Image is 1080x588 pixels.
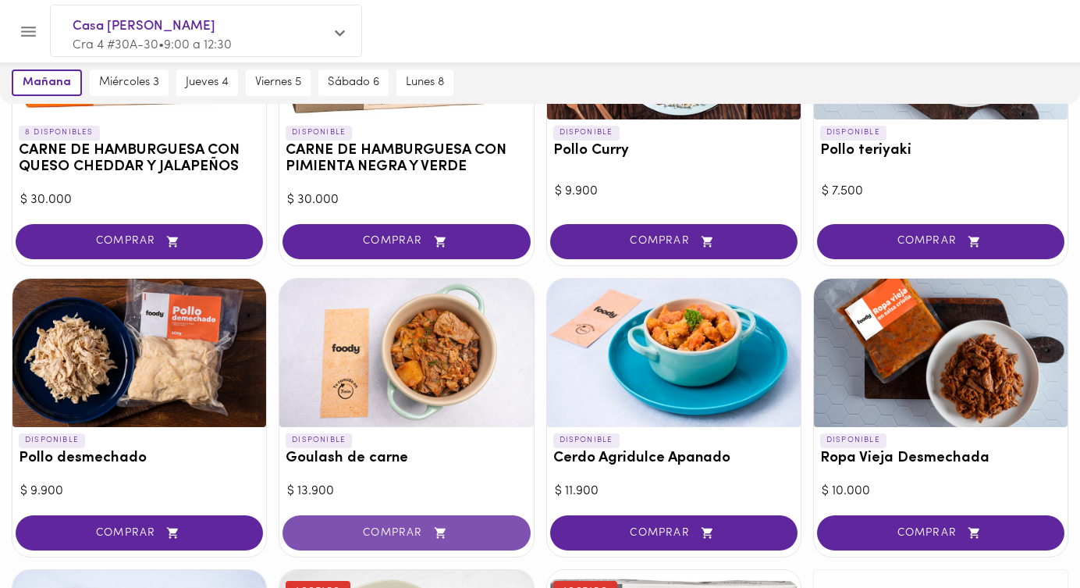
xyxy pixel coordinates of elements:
[822,483,1060,501] div: $ 10.000
[19,143,260,176] h3: CARNE DE HAMBURGUESA CON QUESO CHEDDAR Y JALAPEÑOS
[820,433,886,447] p: DISPONIBLE
[73,39,232,52] span: Cra 4 #30A-30 • 9:00 a 12:30
[989,497,1064,572] iframe: Messagebird Livechat Widget
[12,69,82,96] button: mañana
[255,76,301,90] span: viernes 5
[16,224,263,259] button: COMPRAR
[20,483,258,501] div: $ 9.900
[550,515,798,551] button: COMPRAR
[837,235,1045,248] span: COMPRAR
[20,191,258,209] div: $ 30.000
[286,433,352,447] p: DISPONIBLE
[396,69,453,96] button: lunes 8
[90,69,169,96] button: miércoles 3
[570,235,778,248] span: COMPRAR
[820,143,1061,159] h3: Pollo teriyaki
[19,451,260,467] h3: Pollo desmechado
[286,143,527,176] h3: CARNE DE HAMBURGUESA CON PIMIENTA NEGRA Y VERDE
[287,483,525,501] div: $ 13.900
[553,126,620,140] p: DISPONIBLE
[279,279,533,427] div: Goulash de carne
[822,183,1060,201] div: $ 7.500
[282,224,530,259] button: COMPRAR
[19,126,100,140] p: 8 DISPONIBLES
[12,279,266,427] div: Pollo desmechado
[837,526,1045,540] span: COMPRAR
[820,451,1061,467] h3: Ropa Vieja Desmechada
[553,451,794,467] h3: Cerdo Agridulce Apanado
[547,279,801,427] div: Cerdo Agridulce Apanado
[176,69,238,96] button: jueves 4
[553,143,794,159] h3: Pollo Curry
[406,76,444,90] span: lunes 8
[35,526,243,540] span: COMPRAR
[186,76,229,90] span: jueves 4
[328,76,379,90] span: sábado 6
[19,433,85,447] p: DISPONIBLE
[9,12,48,51] button: Menu
[318,69,389,96] button: sábado 6
[817,224,1064,259] button: COMPRAR
[282,515,530,551] button: COMPRAR
[287,191,525,209] div: $ 30.000
[23,76,71,90] span: mañana
[286,126,352,140] p: DISPONIBLE
[286,451,527,467] h3: Goulash de carne
[73,16,324,37] span: Casa [PERSON_NAME]
[35,235,243,248] span: COMPRAR
[302,526,510,540] span: COMPRAR
[817,515,1064,551] button: COMPRAR
[820,126,886,140] p: DISPONIBLE
[553,433,620,447] p: DISPONIBLE
[246,69,311,96] button: viernes 5
[555,183,793,201] div: $ 9.900
[16,515,263,551] button: COMPRAR
[550,224,798,259] button: COMPRAR
[302,235,510,248] span: COMPRAR
[99,76,159,90] span: miércoles 3
[814,279,1068,427] div: Ropa Vieja Desmechada
[570,526,778,540] span: COMPRAR
[555,483,793,501] div: $ 11.900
